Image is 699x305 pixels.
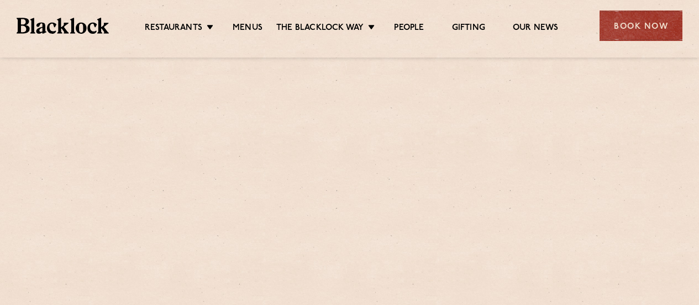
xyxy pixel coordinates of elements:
[145,23,202,35] a: Restaurants
[233,23,262,35] a: Menus
[600,11,682,41] div: Book Now
[394,23,424,35] a: People
[513,23,559,35] a: Our News
[452,23,485,35] a: Gifting
[17,18,109,33] img: BL_Textured_Logo-footer-cropped.svg
[276,23,364,35] a: The Blacklock Way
